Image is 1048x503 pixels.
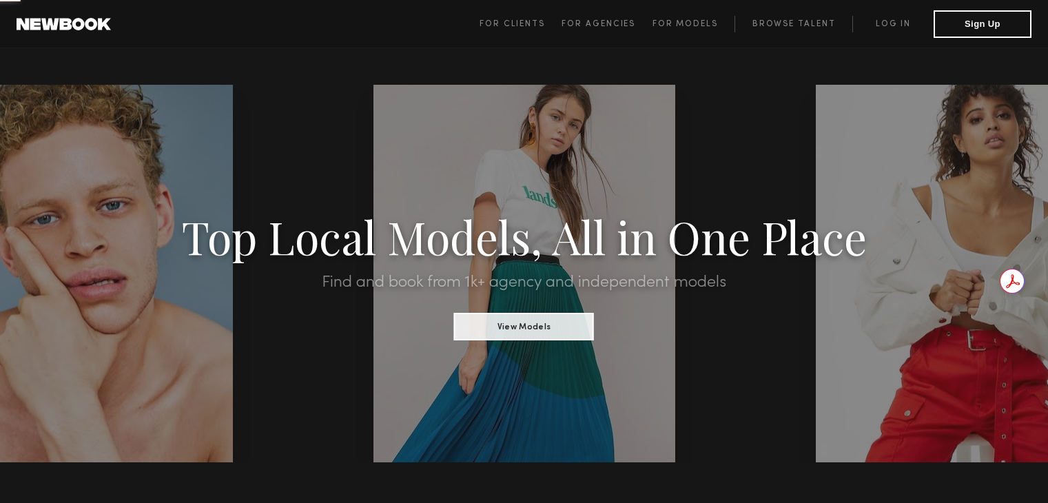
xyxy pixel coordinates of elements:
[653,16,735,32] a: For Models
[79,274,969,291] h2: Find and book from 1k+ agency and independent models
[653,20,718,28] span: For Models
[562,20,635,28] span: For Agencies
[852,16,934,32] a: Log in
[934,10,1031,38] button: Sign Up
[454,318,594,333] a: View Models
[79,215,969,258] h1: Top Local Models, All in One Place
[480,20,545,28] span: For Clients
[734,16,852,32] a: Browse Talent
[454,313,594,340] button: View Models
[480,16,562,32] a: For Clients
[562,16,652,32] a: For Agencies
